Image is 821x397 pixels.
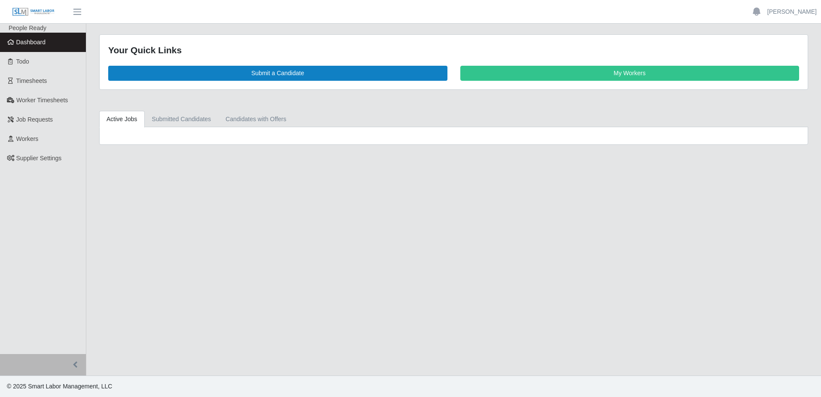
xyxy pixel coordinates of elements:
a: Candidates with Offers [218,111,293,128]
a: [PERSON_NAME] [767,7,817,16]
span: Timesheets [16,77,47,84]
span: Worker Timesheets [16,97,68,104]
span: Workers [16,135,39,142]
img: SLM Logo [12,7,55,17]
span: Job Requests [16,116,53,123]
span: Supplier Settings [16,155,62,162]
div: Your Quick Links [108,43,799,57]
a: Submit a Candidate [108,66,447,81]
span: Dashboard [16,39,46,46]
a: My Workers [460,66,800,81]
a: Submitted Candidates [145,111,219,128]
span: Todo [16,58,29,65]
span: © 2025 Smart Labor Management, LLC [7,383,112,390]
span: People Ready [9,24,46,31]
a: Active Jobs [99,111,145,128]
